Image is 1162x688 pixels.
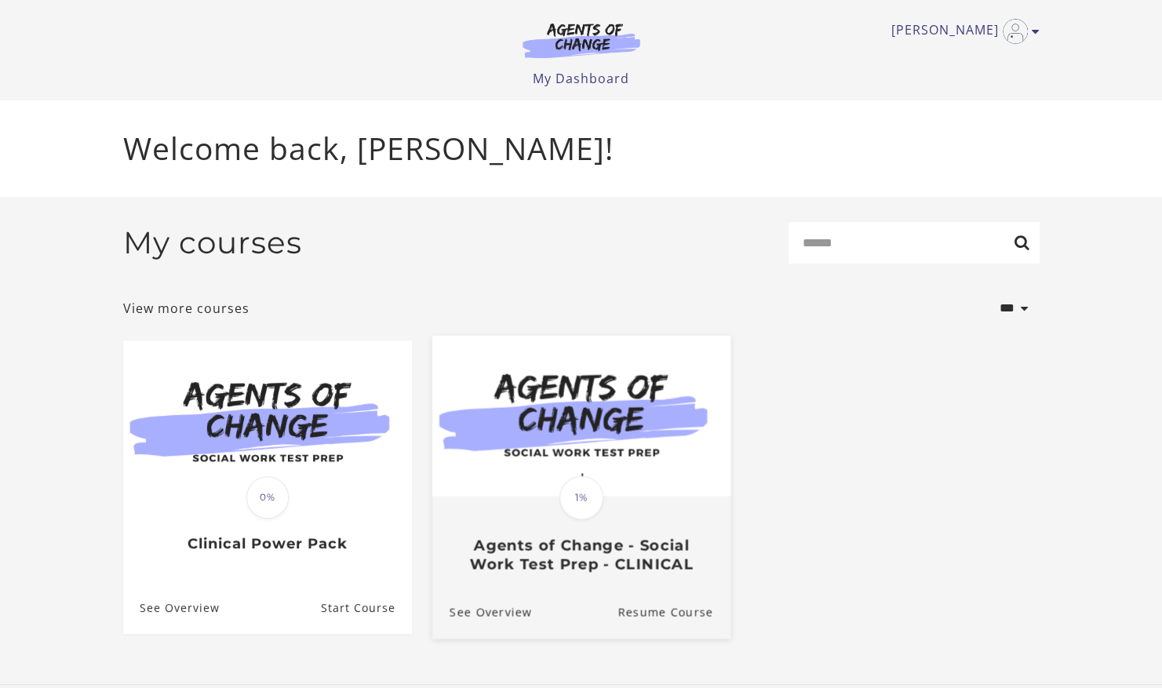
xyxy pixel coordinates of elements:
h3: Clinical Power Pack [140,535,395,553]
span: 1% [559,475,603,519]
a: Agents of Change - Social Work Test Prep - CLINICAL: Resume Course [617,586,730,639]
a: Clinical Power Pack: Resume Course [320,583,411,634]
a: Agents of Change - Social Work Test Prep - CLINICAL: See Overview [432,586,531,639]
a: Toggle menu [891,19,1032,44]
img: Agents of Change Logo [506,22,657,58]
h2: My courses [123,224,302,261]
a: View more courses [123,299,250,318]
span: 0% [246,476,289,519]
p: Welcome back, [PERSON_NAME]! [123,126,1040,172]
h3: Agents of Change - Social Work Test Prep - CLINICAL [449,537,712,573]
a: My Dashboard [533,70,629,87]
a: Clinical Power Pack: See Overview [123,583,220,634]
